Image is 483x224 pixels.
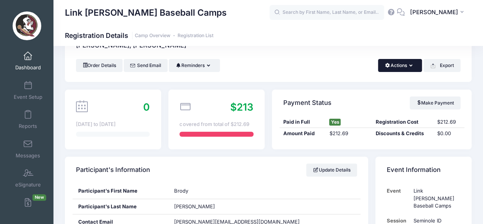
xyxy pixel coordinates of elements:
[135,33,170,39] a: Camp Overview
[410,183,460,213] td: Link [PERSON_NAME] Baseball Camps
[76,59,123,72] a: Order Details
[279,130,326,137] div: Amount Paid
[16,152,40,159] span: Messages
[169,59,220,72] button: Reminders
[76,159,150,181] h4: Participant's Information
[10,194,46,221] a: InvoicesNew
[174,188,188,194] span: Brody
[65,31,213,39] h1: Registration Details
[15,65,41,71] span: Dashboard
[143,101,150,113] span: 0
[372,118,433,126] div: Registration Cost
[306,164,357,177] a: Update Details
[230,101,254,113] span: $213
[387,183,410,213] td: Event
[13,11,41,40] img: Link Jarrett Baseball Camps
[433,130,464,137] div: $0.00
[279,118,326,126] div: Paid in Full
[15,182,41,188] span: eSignature
[378,59,422,72] button: Actions
[76,121,150,128] div: [DATE] to [DATE]
[10,47,46,74] a: Dashboard
[405,4,472,21] button: [PERSON_NAME]
[387,159,441,181] h4: Event Information
[10,106,46,133] a: Reports
[32,194,46,201] span: New
[73,199,169,214] div: Participant's Last Name
[270,5,384,20] input: Search by First Name, Last Name, or Email...
[372,130,433,137] div: Discounts & Credits
[14,94,42,100] span: Event Setup
[326,130,372,137] div: $212.69
[329,119,341,126] span: Yes
[174,203,215,209] span: [PERSON_NAME]
[19,123,37,130] span: Reports
[178,33,213,39] a: Registration List
[124,59,168,72] a: Send Email
[410,8,458,16] span: [PERSON_NAME]
[10,77,46,104] a: Event Setup
[283,92,331,114] h4: Payment Status
[410,96,460,110] a: Make Payment
[433,118,464,126] div: $212.69
[10,165,46,191] a: eSignature
[73,183,169,199] div: Participant's First Name
[10,136,46,162] a: Messages
[65,4,227,21] h1: Link [PERSON_NAME] Baseball Camps
[179,121,253,128] div: covered from total of $212.69
[423,59,460,72] button: Export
